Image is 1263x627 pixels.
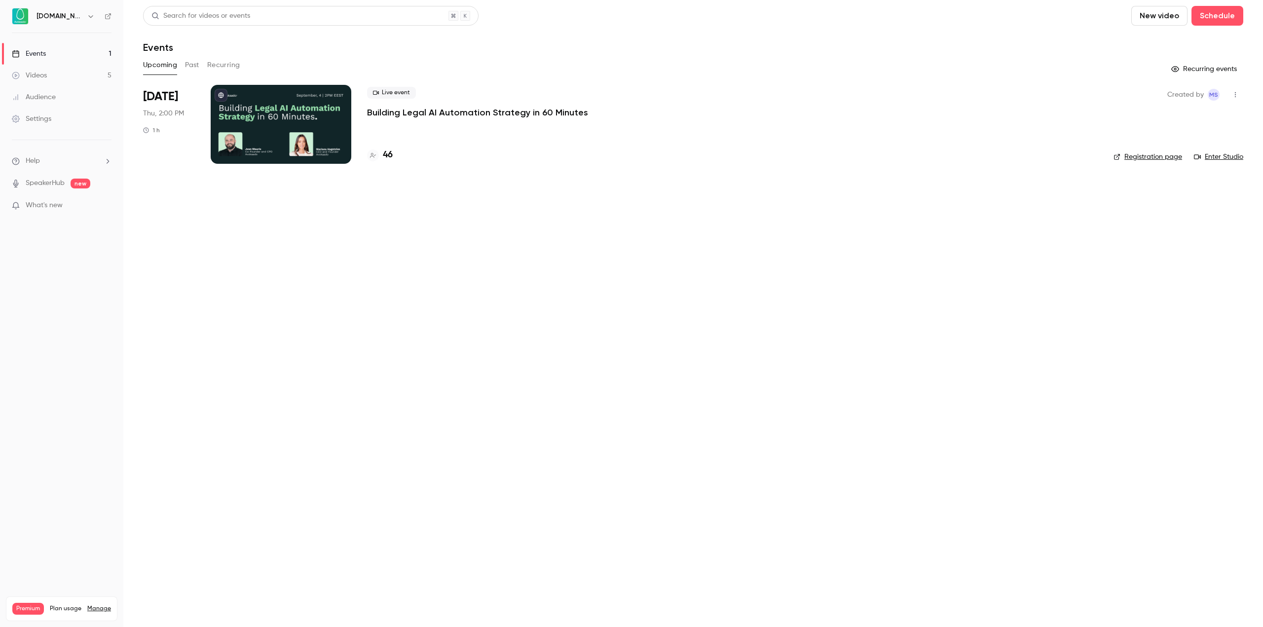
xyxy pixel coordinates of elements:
[143,109,184,118] span: Thu, 2:00 PM
[1167,61,1243,77] button: Recurring events
[12,114,51,124] div: Settings
[143,41,173,53] h1: Events
[1114,152,1182,162] a: Registration page
[12,49,46,59] div: Events
[1131,6,1188,26] button: New video
[143,89,178,105] span: [DATE]
[1208,89,1220,101] span: Marie Skachko
[26,178,65,188] a: SpeakerHub
[87,605,111,613] a: Manage
[37,11,83,21] h6: [DOMAIN_NAME]
[12,8,28,24] img: Avokaado.io
[12,603,44,615] span: Premium
[1191,6,1243,26] button: Schedule
[26,156,40,166] span: Help
[383,148,393,162] h4: 46
[207,57,240,73] button: Recurring
[1194,152,1243,162] a: Enter Studio
[1209,89,1218,101] span: MS
[12,156,111,166] li: help-dropdown-opener
[367,87,416,99] span: Live event
[12,92,56,102] div: Audience
[367,107,588,118] a: Building Legal AI Automation Strategy in 60 Minutes
[1167,89,1204,101] span: Created by
[143,126,160,134] div: 1 h
[12,71,47,80] div: Videos
[151,11,250,21] div: Search for videos or events
[26,200,63,211] span: What's new
[71,179,90,188] span: new
[367,148,393,162] a: 46
[143,57,177,73] button: Upcoming
[50,605,81,613] span: Plan usage
[185,57,199,73] button: Past
[143,85,195,164] div: Sep 4 Thu, 2:00 PM (Europe/Tallinn)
